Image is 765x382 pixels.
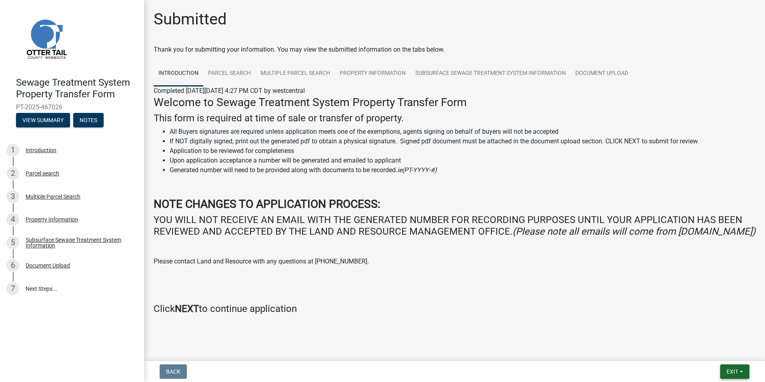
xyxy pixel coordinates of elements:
wm-modal-confirm: Notes [73,117,104,124]
a: Multiple Parcel Search [256,61,335,86]
li: Application to be reviewed for completeness [170,146,755,156]
h4: This form is required at time of sale or transfer of property. [154,113,755,124]
div: Subsurface Sewage Treatment System Information [26,237,131,248]
div: Thank you for submitting your information. You may view the submitted information on the tabs below. [154,45,755,54]
a: Subsurface Sewage Treatment System Information [411,61,571,86]
span: Back [166,368,180,375]
span: Exit [727,368,738,375]
a: Document Upload [571,61,633,86]
div: 7 [6,282,19,295]
h1: Submitted [154,10,227,29]
div: 1 [6,144,19,157]
li: Upon application acceptance a number will be generated and emailed to applicant [170,156,755,165]
li: Generated number will need to be provided along with documents to be recorded. [170,165,755,175]
div: Parcel search [26,171,59,176]
li: All Buyers signatures are required unless application meets one of the exemptions, agents signing... [170,127,755,137]
div: Multiple Parcel Search [26,194,80,199]
a: Property Information [335,61,411,86]
img: Otter Tail County, Minnesota [16,8,76,68]
div: 2 [6,167,19,180]
div: 3 [6,190,19,203]
h4: Click to continue application [154,303,755,315]
i: ie(PT-YYYY-#) [397,166,437,174]
a: Introduction [154,61,203,86]
h4: YOU WILL NOT RECEIVE AN EMAIL WITH THE GENERATED NUMBER FOR RECORDING PURPOSES UNTIL YOUR APPLICA... [154,214,755,237]
div: 5 [6,236,19,249]
li: If NOT digitally signed, print out the generated pdf to obtain a physical signature. Signed pdf d... [170,137,755,146]
p: Please contact Land and Resource with any questions at [PHONE_NUMBER]. [154,257,755,266]
button: Notes [73,113,104,127]
div: Property Information [26,217,78,222]
h3: Welcome to Sewage Treatment System Property Transfer Form [154,96,755,109]
button: Exit [720,364,749,379]
a: Parcel search [203,61,256,86]
button: View Summary [16,113,70,127]
button: Back [160,364,187,379]
strong: NOTE CHANGES TO APPLICATION PROCESS: [154,197,380,211]
i: (Please note all emails will come from [DOMAIN_NAME]) [513,226,755,237]
strong: NEXT [175,303,199,314]
span: PT-2025-467026 [16,103,128,111]
div: 6 [6,259,19,272]
div: Document Upload [26,263,70,268]
wm-modal-confirm: Summary [16,117,70,124]
span: Completed [DATE][DATE] 4:27 PM CDT by westcentral [154,87,305,94]
div: 4 [6,213,19,226]
h4: Sewage Treatment System Property Transfer Form [16,77,138,100]
div: Introduction [26,147,56,153]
